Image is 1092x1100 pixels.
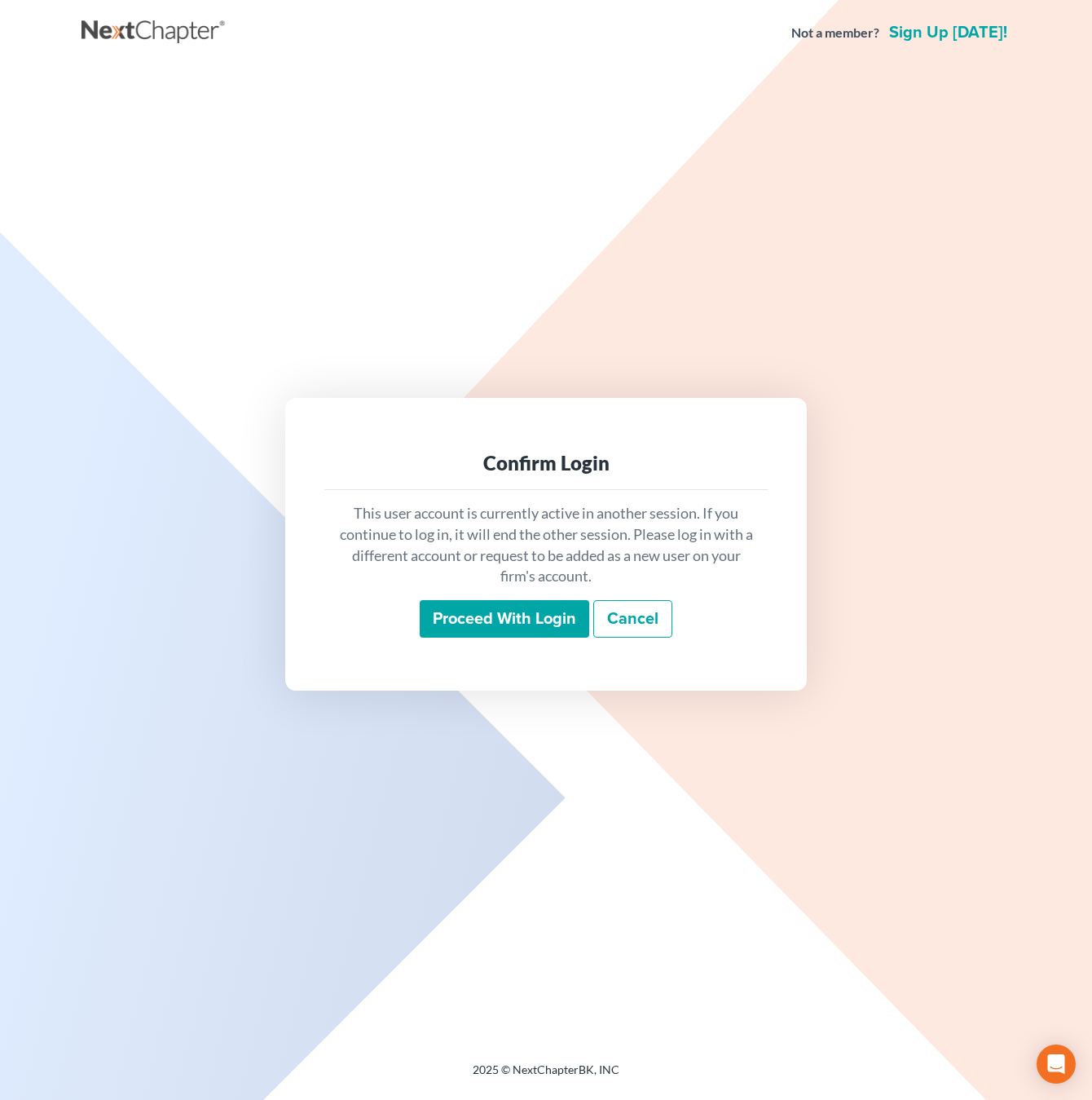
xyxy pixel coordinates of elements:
[1037,1045,1076,1084] div: Open Intercom Messenger
[593,600,672,638] a: Cancel
[337,450,755,476] div: Confirm Login
[420,600,589,638] input: Proceed with login
[337,503,755,587] p: This user account is currently active in another session. If you continue to log in, it will end ...
[886,24,1011,41] a: Sign up [DATE]!
[791,24,879,42] strong: Not a member?
[81,1062,1011,1091] div: 2025 © NextChapterBK, INC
